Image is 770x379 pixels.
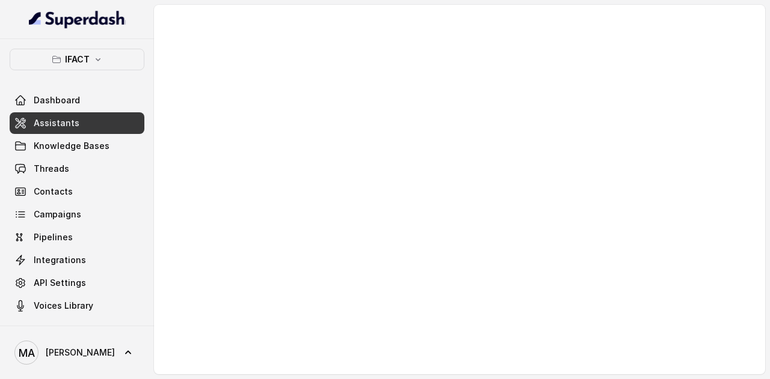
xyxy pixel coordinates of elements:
[10,181,144,202] a: Contacts
[10,112,144,134] a: Assistants
[34,163,69,175] span: Threads
[10,204,144,225] a: Campaigns
[34,300,93,312] span: Voices Library
[10,336,144,369] a: [PERSON_NAME]
[10,295,144,317] a: Voices Library
[34,254,86,266] span: Integrations
[34,117,79,129] span: Assistants
[10,249,144,271] a: Integrations
[10,226,144,248] a: Pipelines
[46,347,115,359] span: [PERSON_NAME]
[34,94,80,106] span: Dashboard
[10,272,144,294] a: API Settings
[29,10,126,29] img: light.svg
[34,186,73,198] span: Contacts
[34,140,109,152] span: Knowledge Bases
[19,347,35,359] text: MA
[65,52,90,67] p: IFACT
[10,135,144,157] a: Knowledge Bases
[10,158,144,180] a: Threads
[10,89,144,111] a: Dashboard
[34,231,73,243] span: Pipelines
[34,208,81,220] span: Campaigns
[10,49,144,70] button: IFACT
[34,277,86,289] span: API Settings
